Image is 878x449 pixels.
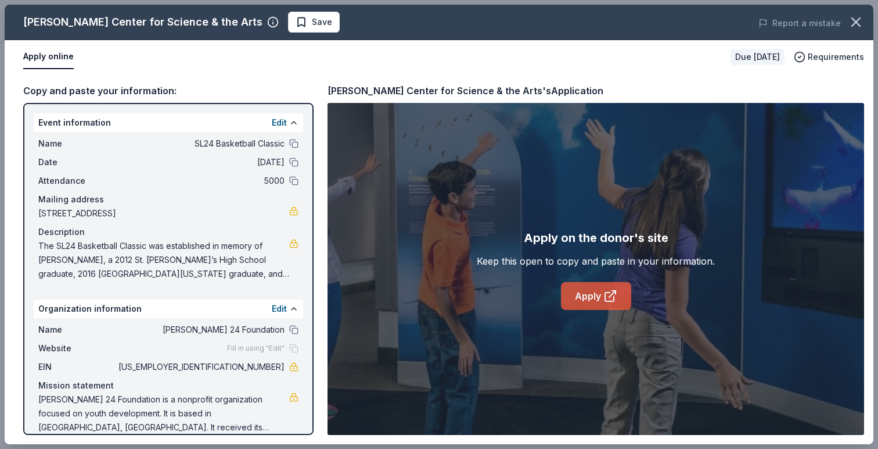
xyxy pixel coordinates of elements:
[808,50,864,64] span: Requirements
[116,155,285,169] span: [DATE]
[34,300,303,318] div: Organization information
[23,13,262,31] div: [PERSON_NAME] Center for Science & the Arts
[38,206,289,220] span: [STREET_ADDRESS]
[227,344,285,353] span: Fill in using "Edit"
[38,360,116,374] span: EIN
[116,137,285,151] span: SL24 Basketball Classic
[116,174,285,188] span: 5000
[23,45,74,69] button: Apply online
[561,282,631,310] a: Apply
[524,229,668,247] div: Apply on the donor's site
[312,15,332,29] span: Save
[38,225,298,239] div: Description
[38,137,116,151] span: Name
[758,16,841,30] button: Report a mistake
[38,379,298,393] div: Mission statement
[272,116,287,130] button: Edit
[38,323,116,337] span: Name
[38,393,289,434] span: [PERSON_NAME] 24 Foundation is a nonprofit organization focused on youth development. It is based...
[477,254,715,268] div: Keep this open to copy and paste in your information.
[116,323,285,337] span: [PERSON_NAME] 24 Foundation
[794,50,864,64] button: Requirements
[288,12,340,33] button: Save
[34,113,303,132] div: Event information
[116,360,285,374] span: [US_EMPLOYER_IDENTIFICATION_NUMBER]
[272,302,287,316] button: Edit
[731,49,785,65] div: Due [DATE]
[38,239,289,281] span: The SL24 Basketball Classic was established in memory of [PERSON_NAME], a 2012 St. [PERSON_NAME]’...
[23,83,314,98] div: Copy and paste your information:
[38,193,298,206] div: Mailing address
[328,83,603,98] div: [PERSON_NAME] Center for Science & the Arts's Application
[38,341,116,355] span: Website
[38,174,116,188] span: Attendance
[38,155,116,169] span: Date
